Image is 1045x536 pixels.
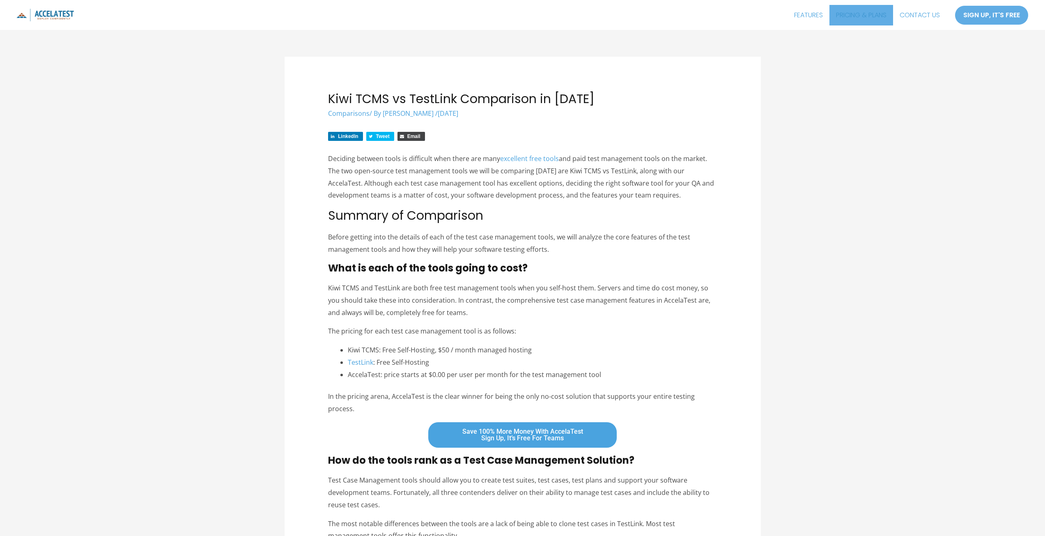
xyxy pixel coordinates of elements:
a: CONTACT US [893,5,946,25]
li: Kiwi TCMS: Free Self-Hosting, $50 / month managed hosting [348,344,717,357]
span: Email [407,133,420,139]
h3: How do the tools rank as a Test Case Management Solution? [328,455,717,467]
a: Save 100% More Money With AccelaTestSign Up, It’s Free For Teams [428,422,617,448]
div: / By / [328,109,717,118]
span: [DATE] [438,109,458,118]
a: SIGN UP, IT'S FREE [955,5,1029,25]
li: AccelaTest: price starts at $0.00 per user per month for the test management tool [348,369,717,381]
p: Kiwi TCMS and TestLink are both free test management tools when you self-host them. Servers and t... [328,282,717,319]
a: Share on Twitter [366,132,394,141]
a: excellent free tools [500,154,559,163]
span: LinkedIn [338,133,358,139]
h3: What is each of the tools going to cost? [328,262,717,274]
a: PRICING & PLANS [829,5,893,25]
h2: Summary of Comparison [328,208,717,223]
span: [PERSON_NAME] [383,109,434,118]
p: Deciding between tools is difficult when there are many and paid test management tools on the mar... [328,153,717,202]
img: icon [16,9,74,21]
li: : Free Self-Hosting [348,357,717,369]
nav: Site Navigation [788,5,946,25]
p: In the pricing arena, AccelaTest is the clear winner for being the only no-cost solution that sup... [328,391,717,415]
a: Share on LinkedIn [328,132,363,141]
p: Test Case Management tools should allow you to create test suites, test cases, test plans and sup... [328,474,717,511]
a: Comparisons [328,109,370,118]
h1: Kiwi TCMS vs TestLink Comparison in [DATE] [328,92,717,106]
p: Before getting into the details of each of the test case management tools, we will analyze the co... [328,231,717,255]
span: Tweet [376,133,390,139]
a: TestLink [348,358,373,367]
a: FEATURES [788,5,829,25]
p: The pricing for each test case management tool is as follows: [328,325,717,338]
a: Share via Email [397,132,425,141]
a: [PERSON_NAME] [383,109,435,118]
